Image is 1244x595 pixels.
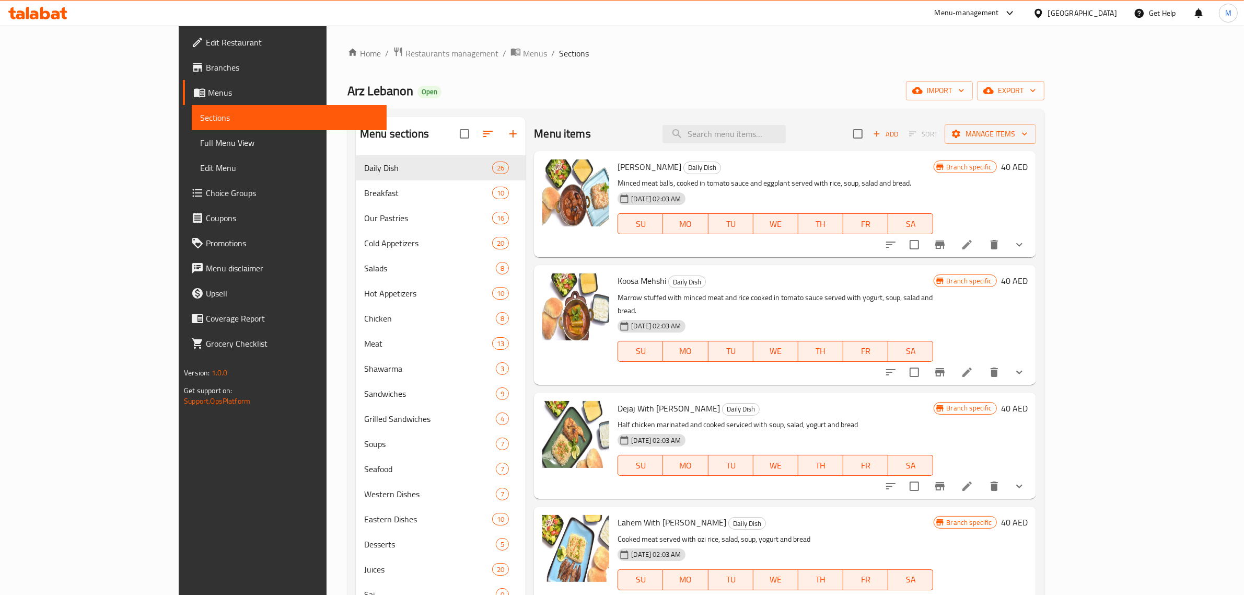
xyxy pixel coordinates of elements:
[356,456,526,482] div: Seafood7
[183,30,387,55] a: Edit Restaurant
[496,538,509,551] div: items
[356,356,526,381] div: Shawarma3
[758,572,794,587] span: WE
[618,213,663,234] button: SU
[622,572,659,587] span: SU
[356,306,526,331] div: Chicken8
[356,482,526,507] div: Western Dishes7
[847,344,884,359] span: FR
[192,155,387,180] a: Edit Menu
[622,344,659,359] span: SU
[713,344,749,359] span: TU
[364,463,496,475] span: Seafood
[364,513,492,525] div: Eastern Dishes
[496,314,508,324] span: 8
[496,439,508,449] span: 7
[961,480,973,493] a: Edit menu item
[708,455,753,476] button: TU
[888,455,933,476] button: SA
[798,341,843,362] button: TH
[356,281,526,306] div: Hot Appetizers10
[364,312,496,325] span: Chicken
[914,84,964,97] span: import
[183,80,387,105] a: Menus
[1013,480,1026,493] svg: Show Choices
[496,387,509,400] div: items
[892,344,929,359] span: SA
[1001,273,1028,288] h6: 40 AED
[364,162,492,174] span: Daily Dish
[878,232,903,257] button: sort-choices
[683,162,721,174] div: Daily Dish
[847,458,884,473] span: FR
[982,360,1007,385] button: delete
[356,231,526,256] div: Cold Appetizers20
[798,569,843,590] button: TH
[753,213,798,234] button: WE
[356,155,526,180] div: Daily Dish26
[935,7,999,19] div: Menu-management
[206,61,378,74] span: Branches
[200,111,378,124] span: Sections
[492,237,509,249] div: items
[356,507,526,532] div: Eastern Dishes10
[364,488,496,500] div: Western Dishes
[356,532,526,557] div: Desserts5
[393,47,498,60] a: Restaurants management
[192,130,387,155] a: Full Menu View
[364,237,492,249] span: Cold Appetizers
[803,458,839,473] span: TH
[667,344,704,359] span: MO
[1007,360,1032,385] button: show more
[206,187,378,199] span: Choice Groups
[618,341,663,362] button: SU
[758,216,794,232] span: WE
[492,187,509,199] div: items
[803,216,839,232] span: TH
[729,518,765,530] span: Daily Dish
[869,126,902,142] span: Add item
[364,538,496,551] span: Desserts
[364,187,492,199] div: Breakfast
[206,212,378,224] span: Coupons
[888,213,933,234] button: SA
[183,55,387,80] a: Branches
[618,273,666,289] span: Koosa Mehshi
[982,474,1007,499] button: delete
[667,572,704,587] span: MO
[356,406,526,431] div: Grilled Sandwiches4
[475,121,501,146] span: Sort sections
[364,438,496,450] div: Soups
[492,513,509,525] div: items
[902,126,945,142] span: Select section first
[622,216,659,232] span: SU
[206,237,378,249] span: Promotions
[669,276,705,288] span: Daily Dish
[364,413,496,425] div: Grilled Sandwiches
[961,238,973,251] a: Edit menu item
[492,337,509,350] div: items
[496,413,509,425] div: items
[364,287,492,300] div: Hot Appetizers
[985,84,1036,97] span: export
[356,256,526,281] div: Salads8
[843,569,888,590] button: FR
[417,86,441,98] div: Open
[668,276,706,288] div: Daily Dish
[542,401,609,468] img: Dejaj With Ozi Rice
[982,232,1007,257] button: delete
[364,362,496,375] span: Shawarma
[903,475,925,497] span: Select to update
[618,455,663,476] button: SU
[496,312,509,325] div: items
[496,540,508,550] span: 5
[943,162,996,172] span: Branch specific
[622,458,659,473] span: SU
[708,569,753,590] button: TU
[713,458,749,473] span: TU
[618,401,720,416] span: Dejaj With [PERSON_NAME]
[803,572,839,587] span: TH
